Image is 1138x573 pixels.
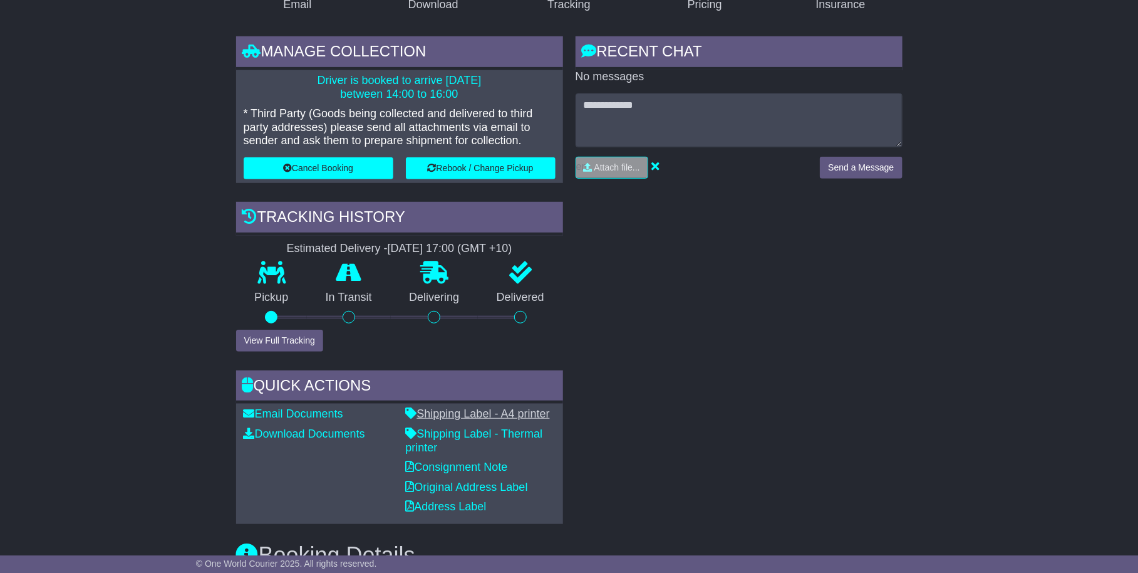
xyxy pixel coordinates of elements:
div: Manage collection [236,36,563,70]
a: Original Address Label [406,481,528,493]
button: Send a Message [820,157,902,179]
p: Driver is booked to arrive [DATE] between 14:00 to 16:00 [244,74,556,101]
button: Rebook / Change Pickup [406,157,556,179]
div: Estimated Delivery - [236,242,563,256]
a: Shipping Label - Thermal printer [406,428,543,454]
div: Tracking history [236,202,563,236]
a: Download Documents [244,428,365,440]
button: View Full Tracking [236,330,323,352]
p: No messages [576,70,903,84]
p: Delivered [478,291,563,305]
button: Cancel Booking [244,157,393,179]
p: * Third Party (Goods being collected and delivered to third party addresses) please send all atta... [244,107,556,148]
p: Delivering [391,291,478,305]
div: Quick Actions [236,371,563,404]
h3: Booking Details [236,543,903,568]
p: In Transit [307,291,391,305]
a: Shipping Label - A4 printer [406,407,550,420]
span: © One World Courier 2025. All rights reserved. [196,559,377,569]
a: Email Documents [244,407,343,420]
p: Pickup [236,291,308,305]
a: Address Label [406,500,487,513]
div: RECENT CHAT [576,36,903,70]
a: Consignment Note [406,461,508,473]
div: [DATE] 17:00 (GMT +10) [388,242,512,256]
